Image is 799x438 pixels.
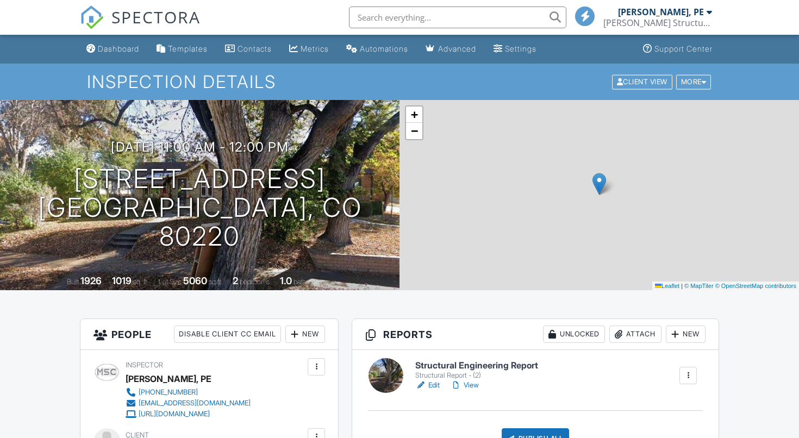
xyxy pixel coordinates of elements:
span: bathrooms [294,278,324,286]
input: Search everything... [349,7,566,28]
h3: People [80,319,338,350]
div: Unlocked [543,326,605,343]
a: SPECTORA [80,15,201,37]
div: Settings [505,44,536,53]
a: © OpenStreetMap contributors [715,283,796,289]
a: Automations (Basic) [342,39,413,59]
a: Contacts [221,39,276,59]
div: [URL][DOMAIN_NAME] [139,410,210,418]
div: New [666,326,706,343]
div: Attach [609,326,661,343]
div: Advanced [438,44,476,53]
a: Zoom out [406,123,422,139]
div: 1.0 [280,275,292,286]
span: sq.ft. [209,278,222,286]
h3: Reports [352,319,719,350]
img: The Best Home Inspection Software - Spectora [80,5,104,29]
div: 2 [233,275,238,286]
div: Support Center [654,44,713,53]
a: Metrics [285,39,333,59]
a: Templates [152,39,212,59]
span: sq. ft. [133,278,148,286]
span: bedrooms [240,278,270,286]
div: Client View [612,74,672,89]
div: Templates [168,44,208,53]
a: [EMAIL_ADDRESS][DOMAIN_NAME] [126,398,251,409]
div: Metrics [301,44,329,53]
div: Structural Report - (2) [415,371,538,380]
a: Client View [611,77,675,85]
a: [URL][DOMAIN_NAME] [126,409,251,420]
span: + [411,108,418,121]
div: 1926 [80,275,102,286]
div: Dashboard [98,44,139,53]
a: Leaflet [655,283,679,289]
div: [PHONE_NUMBER] [139,388,198,397]
div: [EMAIL_ADDRESS][DOMAIN_NAME] [139,399,251,408]
a: Advanced [421,39,480,59]
h1: [STREET_ADDRESS] [GEOGRAPHIC_DATA], CO 80220 [17,165,382,251]
div: McClish Structural Consulting [603,17,712,28]
span: − [411,124,418,137]
span: Inspector [126,361,163,369]
div: [PERSON_NAME], PE [618,7,704,17]
span: Lot Size [159,278,182,286]
a: © MapTiler [684,283,714,289]
div: Disable Client CC Email [174,326,281,343]
span: SPECTORA [111,5,201,28]
a: View [451,380,479,391]
a: Zoom in [406,107,422,123]
a: Edit [415,380,440,391]
a: Structural Engineering Report Structural Report - (2) [415,361,538,380]
div: 1019 [112,275,132,286]
div: 5060 [183,275,207,286]
div: New [285,326,325,343]
div: More [676,74,711,89]
a: Support Center [639,39,717,59]
h6: Structural Engineering Report [415,361,538,371]
a: Dashboard [82,39,143,59]
h3: [DATE] 11:00 am - 12:00 pm [111,140,289,154]
a: Settings [489,39,541,59]
span: Built [67,278,79,286]
span: | [681,283,683,289]
a: [PHONE_NUMBER] [126,387,251,398]
img: Marker [592,173,606,195]
div: Automations [360,44,408,53]
div: Contacts [238,44,272,53]
h1: Inspection Details [87,72,712,91]
div: [PERSON_NAME], PE [126,371,211,387]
